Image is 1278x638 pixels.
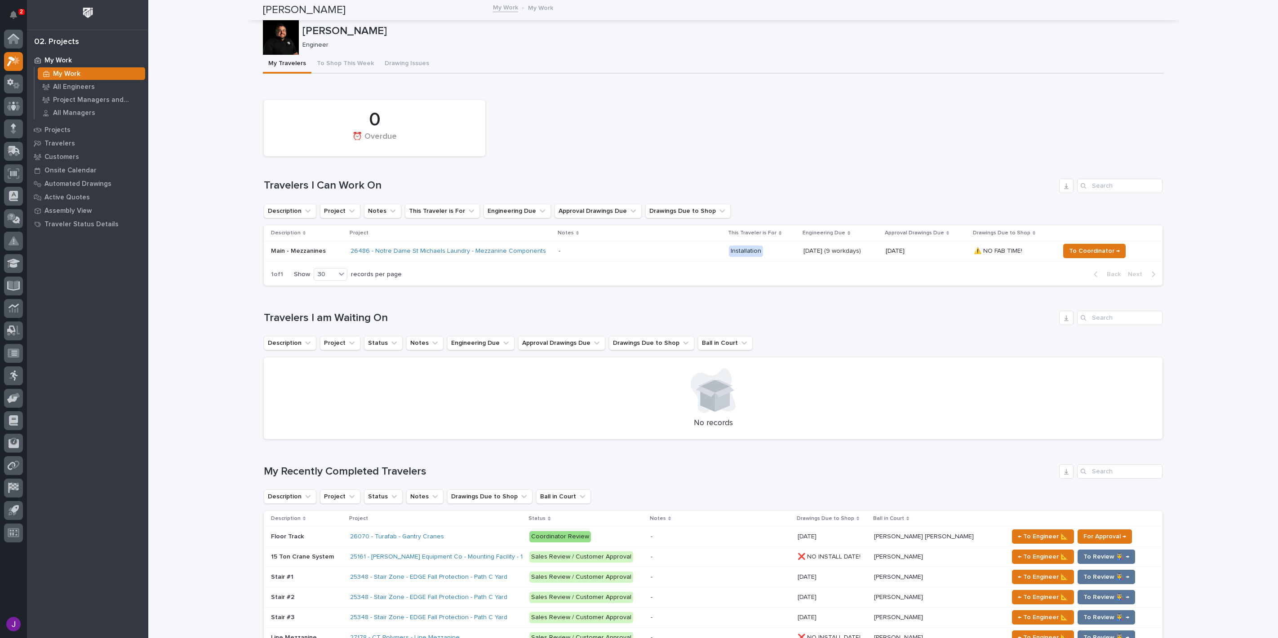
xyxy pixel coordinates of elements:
[44,57,72,65] p: My Work
[885,228,944,238] p: Approval Drawings Due
[364,204,401,218] button: Notes
[53,96,142,104] p: Project Managers and Engineers
[651,614,652,621] div: -
[798,572,818,581] p: [DATE]
[555,204,642,218] button: Approval Drawings Due
[873,514,904,524] p: Ball in Court
[1078,550,1135,564] button: To Review 👨‍🏭 →
[651,553,652,561] div: -
[27,217,148,231] a: Traveler Status Details
[1083,572,1129,582] span: To Review 👨‍🏭 →
[271,531,306,541] p: Floor Track
[264,607,1163,628] tr: Stair #3Stair #3 25348 - Stair Zone - EDGE Fall Protection - Path C Yard Sales Review / Customer ...
[650,514,666,524] p: Notes
[1012,529,1074,544] button: ← To Engineer 📐
[447,336,515,350] button: Engineering Due
[264,241,1163,261] tr: Main - Mezzanines26486 - Notre Dame St Michaels Laundry - Mezzanine Components - Installation[DAT...
[4,615,23,634] button: users-avatar
[279,132,470,151] div: ⏰ Overdue
[264,264,290,286] p: 1 of 1
[406,489,444,504] button: Notes
[350,594,507,601] a: 25348 - Stair Zone - EDGE Fall Protection - Path C Yard
[874,592,925,601] p: [PERSON_NAME]
[44,207,92,215] p: Assembly View
[271,228,301,238] p: Description
[264,465,1056,478] h1: My Recently Completed Travelers
[320,204,360,218] button: Project
[34,37,79,47] div: 02. Projects
[797,514,854,524] p: Drawings Due to Shop
[275,418,1152,428] p: No records
[1018,572,1068,582] span: ← To Engineer 📐
[609,336,694,350] button: Drawings Due to Shop
[528,2,553,12] p: My Work
[350,614,507,621] a: 25348 - Stair Zone - EDGE Fall Protection - Path C Yard
[294,271,310,278] p: Show
[350,573,507,581] a: 25348 - Stair Zone - EDGE Fall Protection - Path C Yard
[874,531,976,541] p: [PERSON_NAME] [PERSON_NAME]
[271,612,296,621] p: Stair #3
[350,228,368,238] p: Project
[405,204,480,218] button: This Traveler is For
[518,336,605,350] button: Approval Drawings Due
[27,204,148,217] a: Assembly View
[349,514,368,524] p: Project
[1012,570,1074,584] button: ← To Engineer 📐
[264,587,1163,607] tr: Stair #2Stair #2 25348 - Stair Zone - EDGE Fall Protection - Path C Yard Sales Review / Customer ...
[803,228,845,238] p: Engineering Due
[874,572,925,581] p: [PERSON_NAME]
[803,247,878,255] p: [DATE] (9 workdays)
[798,612,818,621] p: [DATE]
[320,336,360,350] button: Project
[1018,592,1068,603] span: ← To Engineer 📐
[264,567,1163,587] tr: Stair #1Stair #1 25348 - Stair Zone - EDGE Fall Protection - Path C Yard Sales Review / Customer ...
[27,177,148,190] a: Automated Drawings
[27,190,148,204] a: Active Quotes
[529,592,633,603] div: Sales Review / Customer Approval
[80,4,96,21] img: Workspace Logo
[27,136,148,150] a: Travelers
[1018,531,1068,542] span: ← To Engineer 📐
[406,336,444,350] button: Notes
[264,336,316,350] button: Description
[1083,551,1129,562] span: To Review 👨‍🏭 →
[529,551,633,563] div: Sales Review / Customer Approval
[1101,270,1121,278] span: Back
[271,551,336,561] p: 15 Ton Crane System
[27,163,148,177] a: Onsite Calendar
[264,527,1163,547] tr: Floor TrackFloor Track 26070 - Turafab - Gantry Cranes Coordinator Review- [DATE][DATE] [PERSON_N...
[1012,610,1074,625] button: ← To Engineer 📐
[264,312,1056,325] h1: Travelers I am Waiting On
[447,489,532,504] button: Drawings Due to Shop
[484,204,551,218] button: Engineering Due
[973,228,1030,238] p: Drawings Due to Shop
[351,247,546,255] a: 26486 - Notre Dame St Michaels Laundry - Mezzanine Components
[1083,531,1126,542] span: For Approval →
[874,551,925,561] p: [PERSON_NAME]
[350,553,559,561] a: 25161 - [PERSON_NAME] Equipment Co - Mounting Facility - 15 Ton Crane
[4,5,23,24] button: Notifications
[874,612,925,621] p: [PERSON_NAME]
[263,55,311,74] button: My Travelers
[1012,590,1074,604] button: ← To Engineer 📐
[1077,179,1163,193] div: Search
[351,271,402,278] p: records per page
[1069,246,1120,256] span: To Coordinator →
[35,106,148,119] a: All Managers
[264,179,1056,192] h1: Travelers I Can Work On
[379,55,435,74] button: Drawing Issues
[1077,464,1163,479] input: Search
[44,194,90,202] p: Active Quotes
[559,247,560,255] div: -
[53,109,95,117] p: All Managers
[1018,551,1068,562] span: ← To Engineer 📐
[302,41,1157,49] p: Engineer
[264,489,316,504] button: Description
[20,9,23,15] p: 2
[974,246,1024,255] p: ⚠️ NO FAB TIME!
[314,270,336,279] div: 30
[1128,270,1148,278] span: Next
[886,247,967,255] p: [DATE]
[558,228,574,238] p: Notes
[44,126,71,134] p: Projects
